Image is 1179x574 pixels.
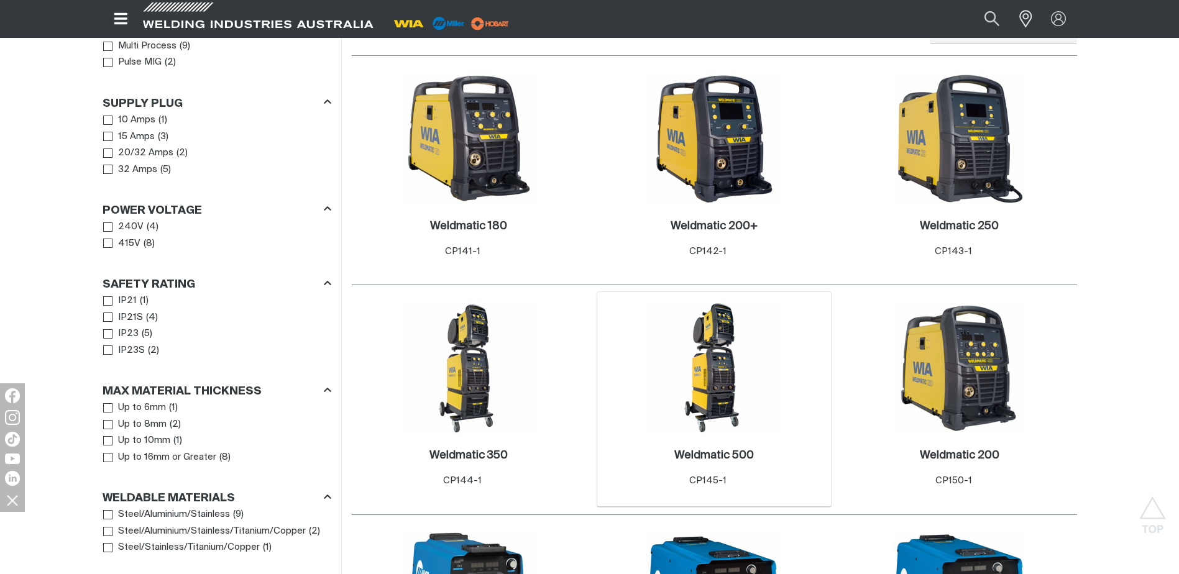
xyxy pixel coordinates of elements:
span: Steel/Aluminium/Stainless [118,508,230,522]
span: IP23S [118,344,145,358]
span: 20/32 Amps [118,146,173,160]
span: IP23 [118,327,139,341]
button: Scroll to top [1139,496,1167,524]
span: ( 1 ) [173,434,182,448]
span: ( 2 ) [170,417,181,432]
a: Steel/Stainless/Titanium/Copper [103,539,260,556]
a: Weldmatic 350 [429,449,508,463]
span: ( 5 ) [160,163,171,177]
img: miller [467,14,513,33]
h3: Supply Plug [103,97,183,111]
span: CP145-1 [689,476,727,485]
a: Weldmatic 250 [920,219,999,234]
a: IP23 [103,326,139,342]
h2: Weldmatic 200+ [671,221,758,232]
span: ( 4 ) [146,311,158,325]
span: ( 9 ) [233,508,244,522]
span: ( 8 ) [144,237,155,251]
a: Up to 10mm [103,432,171,449]
h2: Weldmatic 500 [674,450,754,461]
span: ( 1 ) [158,113,167,127]
h3: Safety Rating [103,278,195,292]
img: Weldmatic 200+ [648,72,781,205]
span: ( 1 ) [263,540,272,555]
h3: Max Material Thickness [103,385,262,399]
span: ( 2 ) [177,146,188,160]
a: Steel/Aluminium/Stainless [103,506,231,523]
span: IP21S [118,311,143,325]
ul: Weldable Materials [103,506,331,556]
ul: Safety Rating [103,293,331,358]
a: IP23S [103,342,145,359]
span: Up to 8mm [118,417,167,432]
span: ( 2 ) [165,55,176,70]
a: Weldmatic 180 [430,219,507,234]
span: Up to 6mm [118,401,166,415]
span: IP21 [118,294,137,308]
img: hide socials [2,490,23,511]
span: Up to 16mm or Greater [118,450,216,465]
a: Up to 6mm [103,399,167,416]
div: Power Voltage [103,202,331,219]
a: Weldmatic 200+ [671,219,758,234]
ul: Supply Plug [103,112,331,178]
button: Search products [971,5,1013,33]
span: ( 2 ) [309,524,320,539]
div: Safety Rating [103,276,331,293]
span: ( 3 ) [158,130,168,144]
div: Max Material Thickness [103,383,331,399]
h2: Weldmatic 350 [429,450,508,461]
a: Steel/Aluminium/Stainless/Titanium/Copper [103,523,306,540]
span: CP144-1 [443,476,482,485]
img: Weldmatic 250 [893,72,1026,205]
span: Multi Process [118,39,177,53]
a: 32 Amps [103,162,158,178]
span: Up to 10mm [118,434,170,448]
ul: Process [103,38,331,71]
span: CP141-1 [445,247,480,256]
img: Instagram [5,410,20,425]
a: 20/32 Amps [103,145,174,162]
span: 415V [118,237,140,251]
a: miller [467,19,513,28]
img: TikTok [5,432,20,447]
span: ( 1 ) [140,294,149,308]
span: ( 5 ) [142,327,152,341]
span: ( 1 ) [169,401,178,415]
a: Weldmatic 200 [920,449,999,463]
div: Weldable Materials [103,490,331,506]
img: LinkedIn [5,471,20,486]
a: IP21S [103,309,144,326]
h2: Weldmatic 180 [430,221,507,232]
h3: Power Voltage [103,204,202,218]
a: 15 Amps [103,129,155,145]
span: ( 8 ) [219,450,231,465]
span: 32 Amps [118,163,157,177]
a: 240V [103,219,144,235]
h3: Weldable Materials [103,491,235,506]
span: Steel/Stainless/Titanium/Copper [118,540,260,555]
span: Steel/Aluminium/Stainless/Titanium/Copper [118,524,306,539]
span: ( 9 ) [180,39,190,53]
a: Weldmatic 500 [674,449,754,463]
a: Pulse MIG [103,54,162,71]
input: Product name or item number... [955,5,1012,33]
h2: Weldmatic 250 [920,221,999,232]
img: YouTube [5,453,20,464]
a: Multi Process [103,38,177,55]
h2: Weldmatic 200 [920,450,999,461]
span: ( 4 ) [147,220,158,234]
a: Up to 16mm or Greater [103,449,217,466]
span: 15 Amps [118,130,155,144]
ul: Max Material Thickness [103,399,331,465]
span: 240V [118,220,144,234]
ul: Power Voltage [103,219,331,252]
a: 10 Amps [103,112,156,129]
img: Weldmatic 180 [402,72,535,205]
img: Weldmatic 200 [893,301,1026,434]
span: ( 2 ) [148,344,159,358]
span: Pulse MIG [118,55,162,70]
img: Weldmatic 500 [648,301,781,434]
div: Supply Plug [103,94,331,111]
img: Facebook [5,388,20,403]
